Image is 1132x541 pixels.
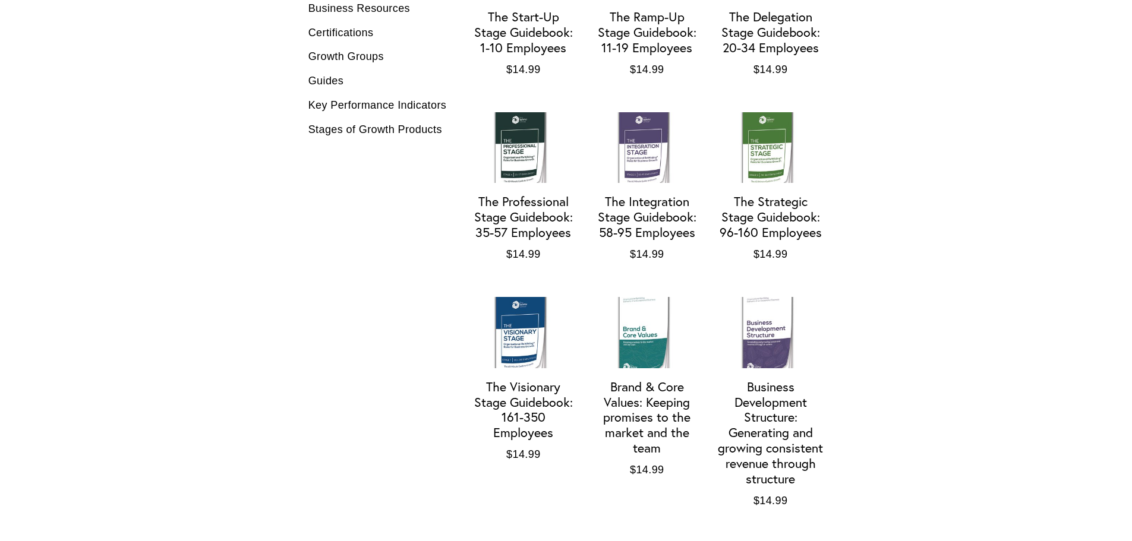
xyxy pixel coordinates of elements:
a: Key Performance Indicators [308,93,447,118]
div: $14.99 [594,246,700,263]
img: Rough Water SEO [9,57,169,201]
p: Plugin is loading... [26,42,153,53]
div: $14.99 [470,246,576,263]
div: The Start-Up Stage Guidebook: 1-10 Employees [470,10,576,56]
a: Guides [308,69,447,93]
a: The Strategic Stage Guidebook: 96-160 Employees [717,112,824,263]
div: $14.99 [717,246,824,263]
a: The Visionary Stage Guidebook: 161-350 Employees [470,297,576,510]
p: Get ready! [26,30,153,42]
a: The Professional Stage Guidebook: 35-57 Employees [470,112,576,263]
a: Need help? [18,69,39,90]
div: The Delegation Stage Guidebook: 20-34 Employees [717,10,824,56]
div: $14.99 [594,61,700,78]
div: The Integration Stage Guidebook: 58-95 Employees [594,194,700,241]
div: $14.99 [717,61,824,78]
div: $14.99 [470,61,576,78]
div: $14.99 [717,492,824,510]
a: Stages of Growth Products [308,118,447,142]
a: Certifications [308,21,447,45]
div: $14.99 [470,446,576,463]
img: SEOSpace [84,9,95,20]
div: The Professional Stage Guidebook: 35-57 Employees [470,194,576,241]
a: Brand & Core Values: Keeping promises to the market and the team [594,297,700,510]
div: Business Development Structure: Generating and growing consistent revenue through structure [717,379,824,487]
div: Brand & Core Values: Keeping promises to the market and the team [594,379,700,457]
a: Growth Groups [308,45,447,69]
a: Business Development Structure: Generating and growing consistent revenue through structure [717,297,824,510]
div: The Strategic Stage Guidebook: 96-160 Employees [717,194,824,241]
div: The Visionary Stage Guidebook: 161-350 Employees [470,379,576,441]
div: The Ramp-Up Stage Guidebook: 11-19 Employees [594,10,700,56]
div: $14.99 [594,461,700,479]
a: The Integration Stage Guidebook: 58-95 Employees [594,112,700,263]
